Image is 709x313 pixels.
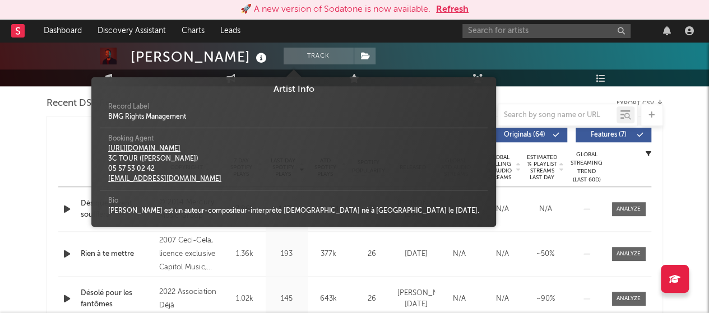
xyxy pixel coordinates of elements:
[159,234,220,274] div: 2007 Ceci-Cela, licence exclusive Capitol Music, une division de Parlophone Music France
[462,24,631,38] input: Search for artists
[583,132,634,138] span: Features ( 7 )
[441,293,478,305] div: N/A
[81,288,154,310] a: Désolé pour les fantômes
[90,20,174,42] a: Discovery Assistant
[617,100,663,107] button: Export CSV
[284,48,354,64] button: Track
[353,249,392,260] div: 26
[108,206,479,216] div: [PERSON_NAME] est un auteur-compositeur-interprète [DEMOGRAPHIC_DATA] né à [GEOGRAPHIC_DATA] le [...
[108,164,276,174] div: 05 57 53 02 42
[484,249,521,260] div: N/A
[436,3,469,16] button: Refresh
[47,97,137,110] span: Recent DSP Releases
[81,198,154,220] a: Dès que le vent soufflera
[226,249,263,260] div: 1.36k
[81,249,154,260] a: Rien à te mettre
[527,293,564,305] div: ~ 90 %
[311,249,347,260] div: 377k
[484,204,521,215] div: N/A
[498,111,617,120] input: Search by song name or URL
[492,128,567,142] button: Originals(64)
[100,83,488,96] div: Artist Info
[108,102,149,112] span: Record Label
[353,293,392,305] div: 26
[527,249,564,260] div: ~ 50 %
[174,20,212,42] a: Charts
[81,163,154,171] div: Name
[527,154,558,181] span: Estimated % Playlist Streams Last Day
[108,196,118,206] span: Bio
[268,293,305,305] div: 145
[527,204,564,215] div: N/A
[108,146,180,152] a: [URL][DOMAIN_NAME]
[311,293,347,305] div: 643k
[397,249,435,260] div: [DATE]
[570,151,604,184] div: Global Streaming Trend (Last 60D)
[108,176,221,183] a: [EMAIL_ADDRESS][DOMAIN_NAME]
[36,20,90,42] a: Dashboard
[159,286,220,312] div: 2022 Association Déjà
[499,132,550,138] span: Originals ( 64 )
[226,293,263,305] div: 1.02k
[212,20,248,42] a: Leads
[108,154,276,164] div: 3C TOUR ([PERSON_NAME])
[484,293,521,305] div: N/A
[108,112,276,122] div: BMG Rights Management
[576,128,651,142] button: Features(7)
[240,3,430,16] div: 🚀 A new version of Sodatone is now available.
[484,154,515,181] span: Global Rolling 7D Audio Streams
[268,249,305,260] div: 193
[131,48,270,66] div: [PERSON_NAME]
[108,134,154,144] span: Booking Agent
[397,288,435,310] div: [PERSON_NAME][DATE]
[441,249,478,260] div: N/A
